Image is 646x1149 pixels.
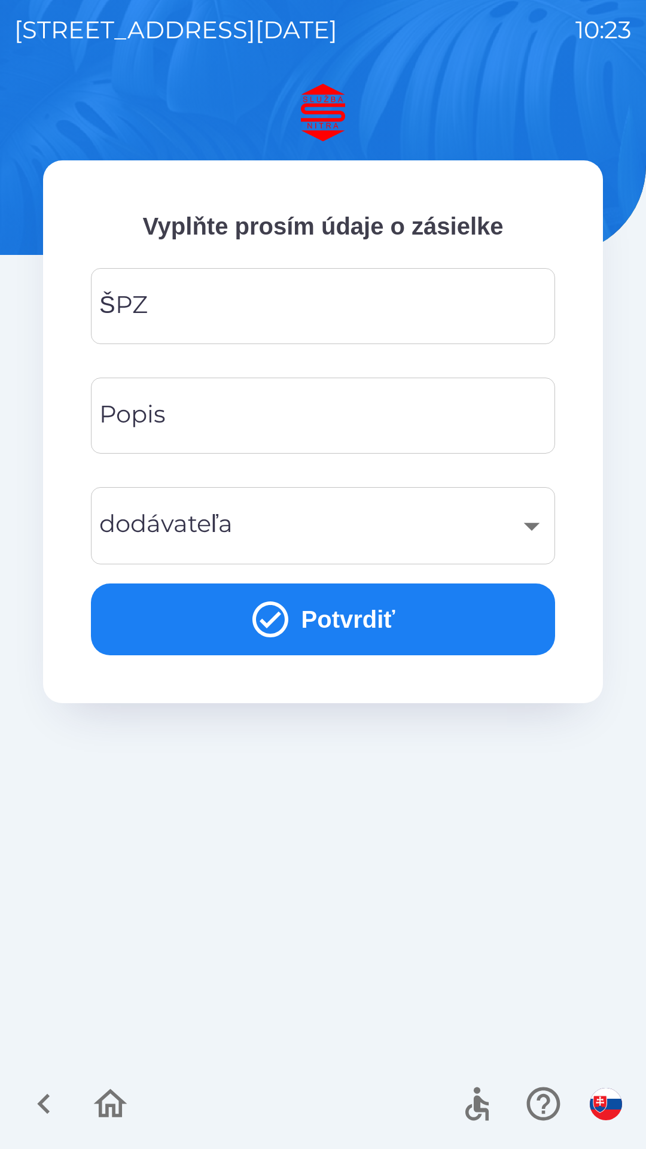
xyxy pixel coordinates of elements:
p: Vyplňte prosím údaje o zásielke [91,208,555,244]
button: Potvrdiť [91,583,555,655]
p: 10:23 [575,12,632,48]
p: [STREET_ADDRESS][DATE] [14,12,337,48]
img: sk flag [590,1088,622,1120]
img: Logo [43,84,603,141]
